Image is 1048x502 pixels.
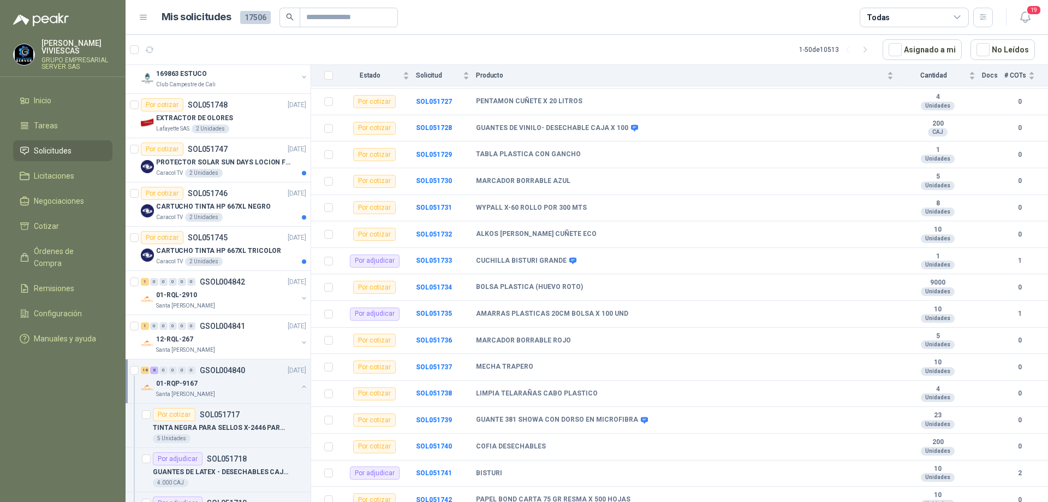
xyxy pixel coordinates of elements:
b: SOL051734 [416,284,452,291]
div: 1 [141,322,149,330]
p: GSOL004842 [200,278,245,286]
p: Club Campestre de Cali [156,80,216,89]
div: 0 [187,278,195,286]
div: Por cotizar [141,231,183,244]
p: Caracol TV [156,213,183,222]
div: Por cotizar [353,440,396,453]
div: Por cotizar [353,201,396,214]
a: Por cotizarSOL051747[DATE] Company LogoPROTECTOR SOLAR SUN DAYS LOCION FPS 50 CAJA X 24 UNCaracol... [126,138,311,182]
a: SOL051733 [416,257,452,264]
b: 0 [1004,441,1035,452]
b: 0 [1004,176,1035,186]
p: Lafayette SAS [156,125,189,133]
span: Remisiones [34,282,74,294]
div: Por cotizar [353,148,396,161]
a: SOL051740 [416,442,452,450]
a: Por adjudicarSOL051718GUANTES DE LATEX - DESECHABLES CAJAX1004.000 CAJ [126,448,311,492]
div: Por cotizar [353,334,396,347]
img: Company Logo [141,160,154,173]
th: Solicitud [416,65,476,86]
b: SOL051736 [416,336,452,344]
div: Por cotizar [141,187,183,200]
button: 19 [1015,8,1035,27]
div: 0 [187,322,195,330]
div: Por adjudicar [153,452,203,465]
a: SOL051732 [416,231,452,238]
div: Unidades [921,234,955,243]
a: SOL051727 [416,98,452,105]
p: Santa [PERSON_NAME] [156,302,215,310]
span: Solicitud [416,72,461,79]
b: SOL051738 [416,389,452,397]
div: Unidades [921,287,955,296]
div: 2 Unidades [192,125,229,133]
a: 18 8 0 0 0 0 GSOL004840[DATE] Company Logo01-RQP-9167Santa [PERSON_NAME] [141,364,308,399]
span: Configuración [34,308,82,320]
p: PROTECTOR SOLAR SUN DAYS LOCION FPS 50 CAJA X 24 UN [156,157,292,168]
p: SOL051745 [188,234,228,241]
img: Logo peakr [13,13,69,26]
h1: Mis solicitudes [162,9,231,25]
b: GUANTE 381 SHOWA CON DORSO EN MICROFIBRA [476,416,638,424]
span: Negociaciones [34,195,84,207]
b: SOL051741 [416,469,452,477]
a: 1 0 0 0 0 0 GSOL004843[DATE] Company Logo169863 ESTUCOClub Campestre de Cali [141,54,308,89]
span: # COTs [1004,72,1026,79]
div: 0 [150,278,158,286]
span: search [286,13,294,21]
button: No Leídos [970,39,1035,60]
div: Unidades [921,393,955,402]
a: SOL051735 [416,310,452,317]
b: 200 [900,438,975,447]
a: Configuración [13,303,112,324]
b: GUANTES DE VINILO- DESECHABLE CAJA X 100 [476,124,628,133]
p: [PERSON_NAME] VIVIESCAS [41,39,112,55]
p: Caracol TV [156,257,183,266]
a: Solicitudes [13,140,112,161]
img: Company Logo [141,249,154,262]
b: MARCADOR BORRABLE ROJO [476,336,571,345]
p: [DATE] [288,365,306,376]
a: SOL051728 [416,124,452,132]
b: PENTAMON CUÑETE X 20 LITROS [476,97,582,106]
div: 2 Unidades [185,169,223,178]
b: SOL051739 [416,416,452,424]
b: 1 [900,252,975,261]
img: Company Logo [141,204,154,217]
b: 10 [900,305,975,314]
b: BOLSA PLASTICA (HUEVO ROTO) [476,283,583,292]
span: 17506 [240,11,271,24]
b: 0 [1004,362,1035,373]
p: Santa [PERSON_NAME] [156,346,215,355]
div: 0 [159,278,168,286]
img: Company Logo [141,293,154,306]
div: 4.000 CAJ [153,479,188,487]
b: ALKOS [PERSON_NAME] CUÑETE ECO [476,230,597,239]
th: Producto [476,65,900,86]
a: Manuales y ayuda [13,328,112,349]
div: 0 [178,367,186,374]
div: Unidades [921,367,955,376]
div: Por cotizar [353,281,396,294]
p: GRUPO EMPRESARIAL SERVER SAS [41,57,112,70]
b: SOL051737 [416,363,452,371]
b: 10 [900,465,975,474]
img: Company Logo [141,337,154,350]
b: 23 [900,411,975,420]
p: CARTUCHO TINTA HP 667XL TRICOLOR [156,246,281,256]
div: Por cotizar [353,387,396,400]
div: Unidades [921,473,955,482]
div: 0 [169,278,177,286]
b: 0 [1004,415,1035,426]
p: GSOL004840 [200,367,245,374]
div: 2 Unidades [185,213,223,222]
p: 01-RQP-9167 [156,379,198,389]
p: [DATE] [288,100,306,110]
b: SOL051730 [416,177,452,185]
a: 1 0 0 0 0 0 GSOL004842[DATE] Company Logo01-RQL-2910Santa [PERSON_NAME] [141,275,308,310]
div: Por adjudicar [350,308,400,321]
span: Solicitudes [34,145,72,157]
